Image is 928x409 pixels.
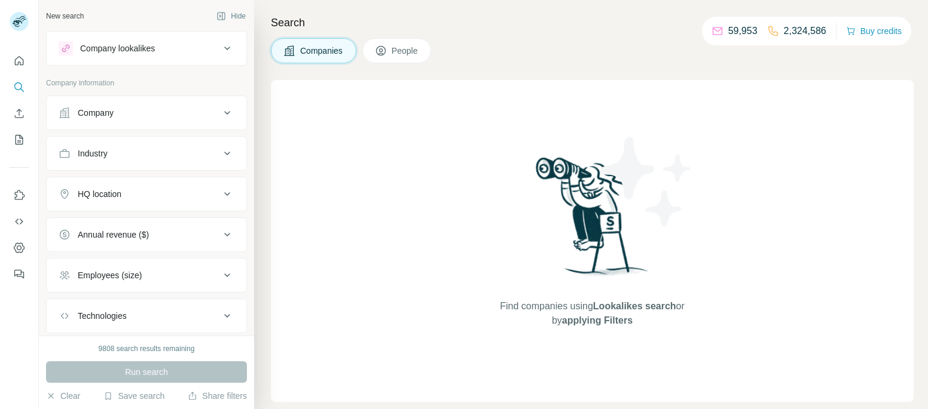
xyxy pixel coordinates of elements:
[593,301,676,311] span: Lookalikes search
[80,42,155,54] div: Company lookalikes
[10,184,29,206] button: Use Surfe on LinkedIn
[208,7,254,25] button: Hide
[593,128,700,235] img: Surfe Illustration - Stars
[46,11,84,21] div: New search
[728,24,758,38] p: 59,953
[562,315,633,325] span: applying Filters
[10,103,29,124] button: Enrich CSV
[47,99,246,127] button: Company
[496,299,688,328] span: Find companies using or by
[47,220,246,249] button: Annual revenue ($)
[10,76,29,98] button: Search
[10,211,29,232] button: Use Surfe API
[392,45,419,57] span: People
[784,24,826,38] p: 2,324,586
[78,107,114,119] div: Company
[10,50,29,72] button: Quick start
[47,302,246,330] button: Technologies
[103,390,164,402] button: Save search
[10,129,29,150] button: My lists
[530,154,655,287] img: Surfe Illustration - Woman searching with binoculars
[188,390,247,402] button: Share filters
[10,237,29,259] button: Dashboard
[846,23,902,39] button: Buy credits
[78,229,149,241] div: Annual revenue ($)
[300,45,344,57] span: Companies
[78,269,142,281] div: Employees (size)
[47,139,246,168] button: Industry
[47,180,246,208] button: HQ location
[46,390,80,402] button: Clear
[47,34,246,63] button: Company lookalikes
[78,188,121,200] div: HQ location
[99,343,195,354] div: 9808 search results remaining
[47,261,246,290] button: Employees (size)
[78,147,108,159] div: Industry
[10,263,29,285] button: Feedback
[46,78,247,88] p: Company information
[78,310,127,322] div: Technologies
[271,14,914,31] h4: Search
